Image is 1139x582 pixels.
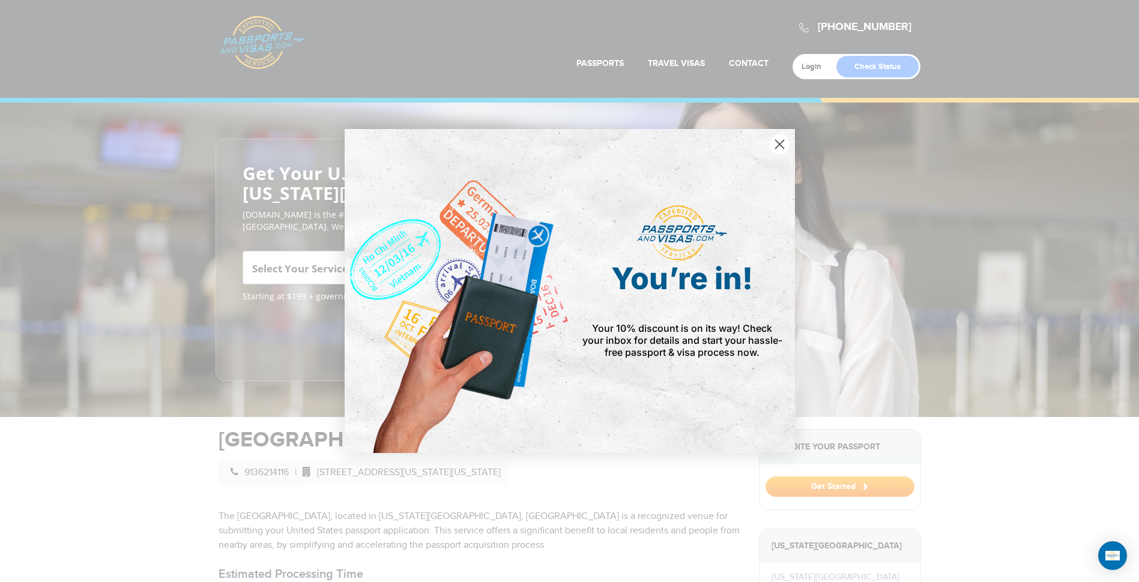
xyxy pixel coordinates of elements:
[1098,541,1127,570] div: Open Intercom Messenger
[637,205,727,262] img: passports and visas
[582,322,782,358] span: Your 10% discount is on its way! Check your inbox for details and start your hassle-free passport...
[769,134,790,155] button: Close dialog
[345,129,570,453] img: de9cda0d-0715-46ca-9a25-073762a91ba7.png
[611,260,753,296] span: You’re in!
